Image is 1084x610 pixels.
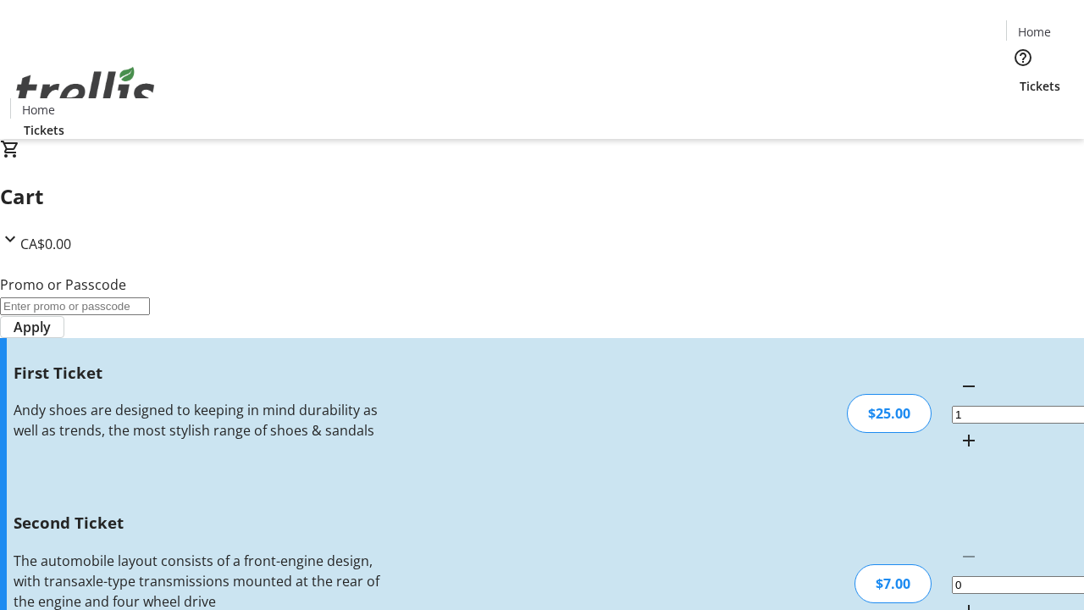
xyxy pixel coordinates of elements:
[1020,77,1060,95] span: Tickets
[22,101,55,119] span: Home
[14,317,51,337] span: Apply
[847,394,932,433] div: $25.00
[1006,95,1040,129] button: Cart
[952,369,986,403] button: Decrement by one
[24,121,64,139] span: Tickets
[1006,77,1074,95] a: Tickets
[10,48,161,133] img: Orient E2E Organization RHEd66kvN3's Logo
[11,101,65,119] a: Home
[1007,23,1061,41] a: Home
[20,235,71,253] span: CA$0.00
[854,564,932,603] div: $7.00
[10,121,78,139] a: Tickets
[952,424,986,457] button: Increment by one
[14,400,384,441] div: Andy shoes are designed to keeping in mind durability as well as trends, the most stylish range o...
[14,361,384,385] h3: First Ticket
[14,511,384,535] h3: Second Ticket
[1018,23,1051,41] span: Home
[1006,41,1040,75] button: Help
